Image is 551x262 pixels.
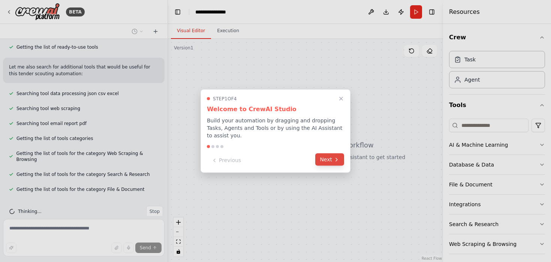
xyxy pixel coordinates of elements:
button: Previous [207,154,246,167]
button: Hide left sidebar [172,7,183,17]
button: Close walkthrough [337,94,346,103]
h3: Welcome to CrewAI Studio [207,105,344,114]
button: Next [315,153,344,166]
p: Build your automation by dragging and dropping Tasks, Agents and Tools or by using the AI Assista... [207,117,344,139]
span: Step 1 of 4 [213,96,237,102]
